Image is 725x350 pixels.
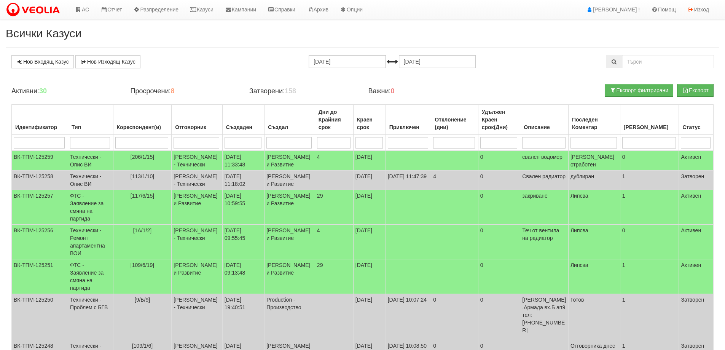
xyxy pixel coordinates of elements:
[225,122,262,133] div: Създаден
[353,171,386,190] td: [DATE]
[172,259,223,294] td: [PERSON_NAME] и Развитие
[172,190,223,225] td: [PERSON_NAME] и Развитие
[522,173,566,180] p: Свален радиатор
[12,190,68,225] td: ВК-ТПМ-125257
[478,294,520,340] td: 0
[431,171,478,190] td: 4
[131,262,154,268] span: [109/6/19]
[68,259,113,294] td: ФТС - Заявление за смяна на партида
[478,190,520,225] td: 0
[620,151,679,171] td: 0
[75,55,140,68] a: Нов Изходящ Казус
[12,294,68,340] td: ВК-ТПМ-125250
[353,105,386,135] th: Краен срок: No sort applied, activate to apply an ascending sort
[222,294,264,340] td: [DATE] 19:40:51
[478,171,520,190] td: 0
[131,193,154,199] span: [117/6/15]
[130,88,237,95] h4: Просрочени:
[522,192,566,200] p: закриване
[12,259,68,294] td: ВК-ТПМ-125251
[388,122,429,133] div: Приключен
[679,259,714,294] td: Активен
[605,84,673,97] button: Експорт филтрирани
[317,154,320,160] span: 4
[677,84,714,97] button: Експорт
[431,105,478,135] th: Отклонение (дни): No sort applied, activate to apply an ascending sort
[39,87,47,95] b: 30
[249,88,357,95] h4: Затворени:
[68,225,113,259] td: Технически - Ремонт апартаментна ВОИ
[265,190,315,225] td: [PERSON_NAME] и Развитие
[679,105,714,135] th: Статус: No sort applied, activate to apply an ascending sort
[11,88,119,95] h4: Активни:
[12,225,68,259] td: ВК-ТПМ-125256
[679,151,714,171] td: Активен
[170,87,174,95] b: 8
[520,105,569,135] th: Описание: No sort applied, activate to apply an ascending sort
[478,105,520,135] th: Удължен Краен срок(Дни): No sort applied, activate to apply an ascending sort
[222,171,264,190] td: [DATE] 11:18:02
[353,294,386,340] td: [DATE]
[620,105,679,135] th: Брой Файлове: No sort applied, activate to apply an ascending sort
[620,225,679,259] td: 0
[620,171,679,190] td: 1
[222,105,264,135] th: Създаден: No sort applied, activate to apply an ascending sort
[522,153,566,161] p: свален водомер
[172,105,223,135] th: Отговорник: No sort applied, activate to apply an ascending sort
[266,122,313,133] div: Създал
[679,190,714,225] td: Активен
[172,151,223,171] td: [PERSON_NAME] - Технически
[135,297,150,303] span: [9/Б/9]
[679,171,714,190] td: Затворен
[570,297,584,303] span: Готов
[679,225,714,259] td: Активен
[68,294,113,340] td: Технически - Проблем с БГВ
[132,343,153,349] span: [109/1/6]
[115,122,170,133] div: Кореспондент(и)
[391,87,395,95] b: 0
[570,227,588,233] span: Липсва
[12,105,68,135] th: Идентификатор: No sort applied, activate to apply an ascending sort
[265,294,315,340] td: Production - Производство
[480,107,518,133] div: Удължен Краен срок(Дни)
[317,227,320,233] span: 4
[68,151,113,171] td: Технически - Опис ВИ
[68,105,113,135] th: Тип: No sort applied, activate to apply an ascending sort
[478,259,520,294] td: 0
[265,225,315,259] td: [PERSON_NAME] и Развитие
[12,171,68,190] td: ВК-ТПМ-125258
[317,193,323,199] span: 29
[568,105,620,135] th: Последен Коментар: No sort applied, activate to apply an ascending sort
[353,190,386,225] td: [DATE]
[12,151,68,171] td: ВК-ТПМ-125259
[620,294,679,340] td: 1
[570,154,614,168] span: [PERSON_NAME] отработен
[133,227,151,233] span: [1А/1/2]
[131,173,154,179] span: [113/1/10]
[113,105,172,135] th: Кореспондент(и): No sort applied, activate to apply an ascending sort
[68,171,113,190] td: Технически - Опис ВИ
[570,193,588,199] span: Липсва
[433,114,476,133] div: Отклонение (дни)
[265,151,315,171] td: [PERSON_NAME] и Развитие
[353,259,386,294] td: [DATE]
[368,88,475,95] h4: Важни:
[222,259,264,294] td: [DATE] 09:13:48
[174,122,220,133] div: Отговорник
[6,2,64,18] img: VeoliaLogo.png
[265,105,315,135] th: Създал: No sort applied, activate to apply an ascending sort
[478,225,520,259] td: 0
[222,190,264,225] td: [DATE] 10:59:55
[570,114,618,133] div: Последен Коментар
[622,122,677,133] div: [PERSON_NAME]
[622,55,714,68] input: Търсене по Идентификатор, Бл/Вх/Ап, Тип, Описание, Моб. Номер, Имейл, Файл, Коментар,
[172,294,223,340] td: [PERSON_NAME] - Технически
[317,262,323,268] span: 29
[522,122,566,133] div: Описание
[353,151,386,171] td: [DATE]
[172,225,223,259] td: [PERSON_NAME] - Технически
[285,87,296,95] b: 158
[68,190,113,225] td: ФТС - Заявление за смяна на партида
[570,173,594,179] span: дублиран
[386,171,431,190] td: [DATE] 11:47:39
